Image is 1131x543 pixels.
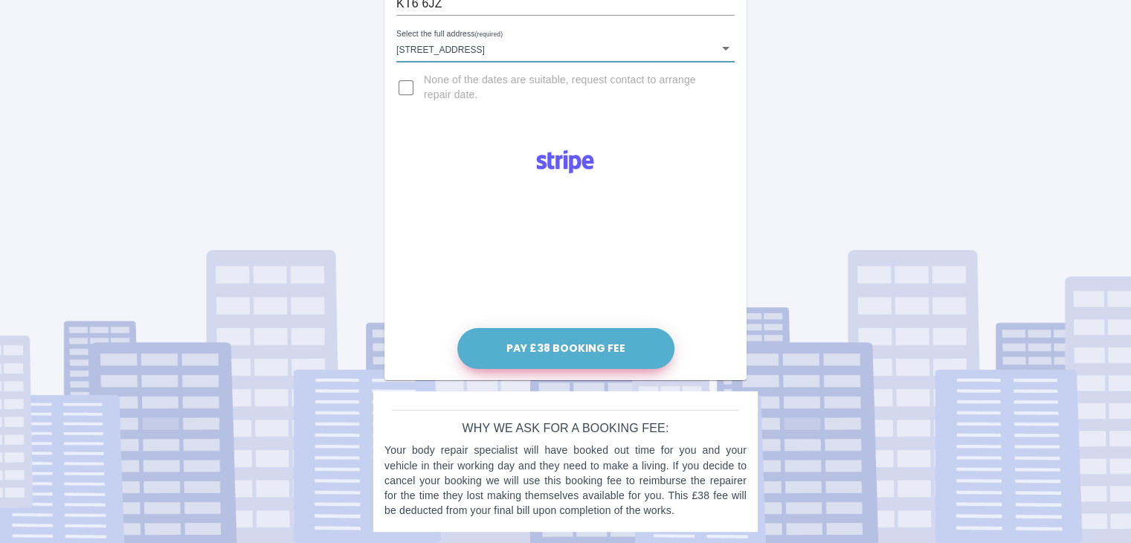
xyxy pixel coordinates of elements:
[424,73,723,103] span: None of the dates are suitable, request contact to arrange repair date.
[396,28,503,40] label: Select the full address
[475,31,503,38] small: (required)
[384,418,747,439] h6: Why we ask for a booking fee:
[396,35,735,62] div: [STREET_ADDRESS]
[457,328,674,369] button: Pay £38 Booking Fee
[454,184,677,324] iframe: Secure payment input frame
[528,144,602,180] img: Logo
[384,443,747,517] p: Your body repair specialist will have booked out time for you and your vehicle in their working d...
